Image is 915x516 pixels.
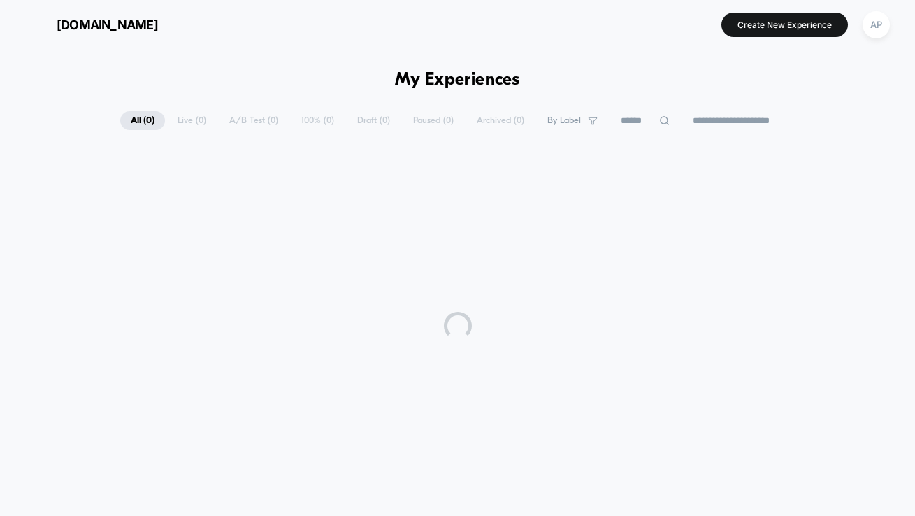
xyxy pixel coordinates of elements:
[721,13,848,37] button: Create New Experience
[57,17,158,32] span: [DOMAIN_NAME]
[395,70,520,90] h1: My Experiences
[547,115,581,126] span: By Label
[120,111,165,130] span: All ( 0 )
[863,11,890,38] div: AP
[858,10,894,39] button: AP
[21,13,162,36] button: [DOMAIN_NAME]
